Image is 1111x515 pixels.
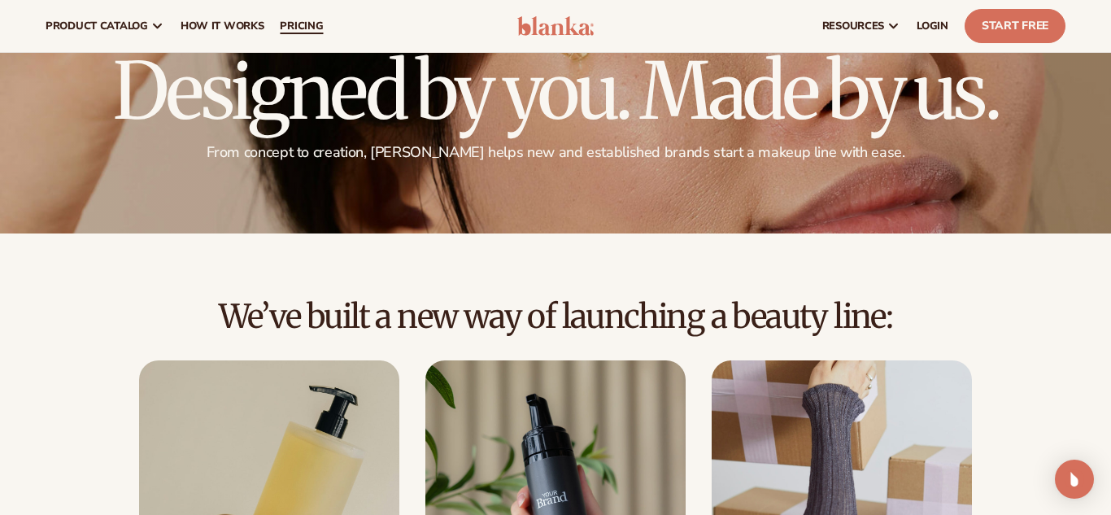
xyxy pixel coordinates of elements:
[46,52,1065,130] h1: Designed by you. Made by us.
[517,16,594,36] img: logo
[46,20,148,33] span: product catalog
[917,20,948,33] span: LOGIN
[46,299,1065,334] h2: We’ve built a new way of launching a beauty line:
[280,20,323,33] span: pricing
[822,20,884,33] span: resources
[181,20,264,33] span: How It Works
[965,9,1065,43] a: Start Free
[1055,460,1094,499] div: Open Intercom Messenger
[46,143,1065,162] p: From concept to creation, [PERSON_NAME] helps new and established brands start a makeup line with...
